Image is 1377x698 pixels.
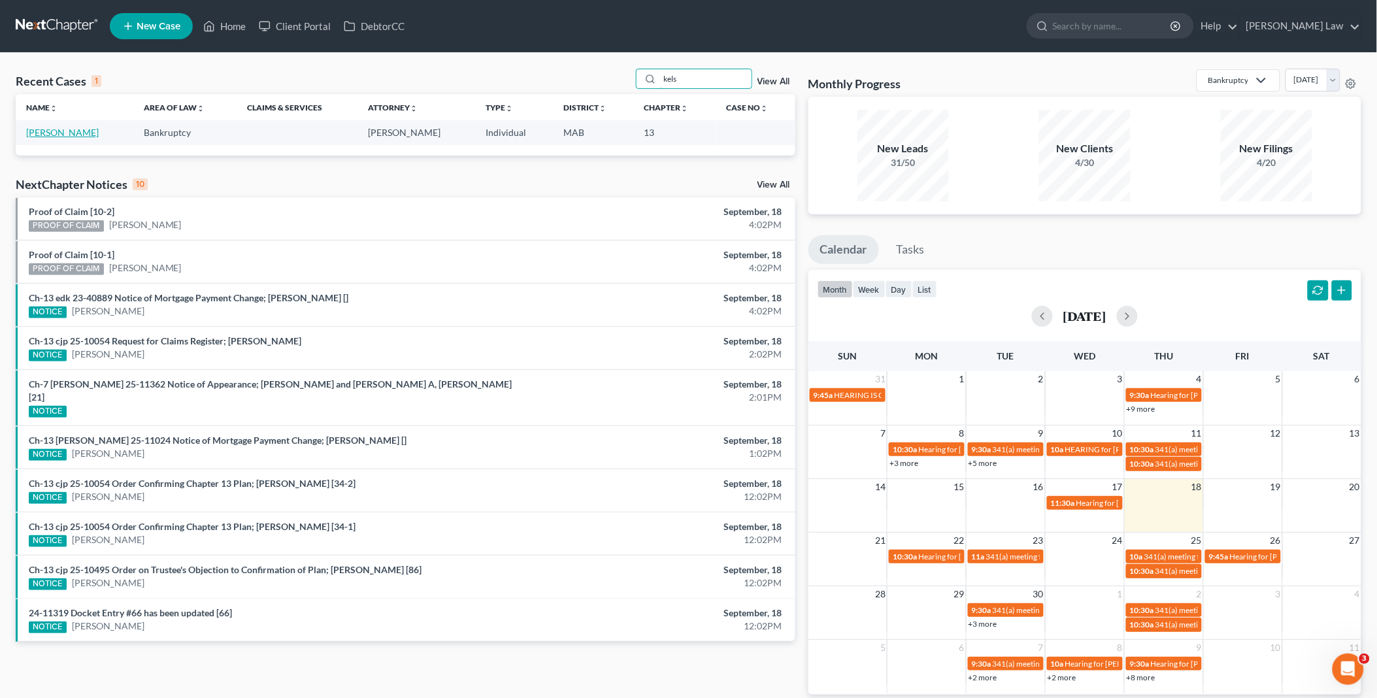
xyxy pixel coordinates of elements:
div: NOTICE [29,350,67,361]
a: +5 more [969,458,997,468]
span: 13 [1348,425,1361,441]
a: +8 more [1127,673,1155,682]
span: Hearing for [PERSON_NAME] [918,444,1020,454]
span: Hearing for [PERSON_NAME] [1151,390,1253,400]
span: 341(a) meeting for [PERSON_NAME] [993,605,1119,615]
span: 341(a) meeting for [PERSON_NAME] [993,659,1119,669]
span: Sun [838,350,857,361]
div: September, 18 [540,335,782,348]
a: Client Portal [252,14,337,38]
span: 8 [958,425,966,441]
a: Ch-13 cjp 25-10054 Order Confirming Chapter 13 Plan; [PERSON_NAME] [34-1] [29,521,356,532]
div: NOTICE [29,622,67,633]
div: New Filings [1221,141,1312,156]
a: Ch-13 edk 23-40889 Notice of Mortgage Payment Change; [PERSON_NAME] [] [29,292,348,303]
td: Individual [476,120,554,144]
div: New Leads [857,141,949,156]
div: September, 18 [540,563,782,576]
span: 6 [958,640,966,656]
span: 9 [1195,640,1203,656]
div: NextChapter Notices [16,176,148,192]
a: +2 more [969,673,997,682]
span: 341(a) meeting for [PERSON_NAME] [1155,620,1282,629]
span: 18 [1190,479,1203,495]
span: 17 [1111,479,1124,495]
a: [PERSON_NAME] [109,218,182,231]
span: Fri [1236,350,1250,361]
span: 10 [1269,640,1282,656]
span: HEARING IS CONTINUED for [PERSON_NAME] [835,390,1000,400]
span: Tue [997,350,1014,361]
span: 3 [1274,586,1282,602]
div: September, 18 [540,205,782,218]
iframe: Intercom live chat [1333,654,1364,685]
span: 9 [1037,425,1045,441]
div: NOTICE [29,307,67,318]
span: 26 [1269,533,1282,548]
span: Sat [1314,350,1330,361]
div: 12:02PM [540,576,782,590]
span: 9:30a [972,444,991,454]
i: unfold_more [410,105,418,112]
a: [PERSON_NAME] [26,127,99,138]
span: 11 [1190,425,1203,441]
i: unfold_more [599,105,606,112]
span: 9:30a [1130,659,1150,669]
div: 12:02PM [540,533,782,546]
span: 20 [1348,479,1361,495]
span: 8 [1116,640,1124,656]
div: 4:02PM [540,218,782,231]
span: 10a [1130,552,1143,561]
span: 10:30a [1130,459,1154,469]
span: 2 [1195,586,1203,602]
i: unfold_more [506,105,514,112]
span: 10:30a [1130,620,1154,629]
span: 10:30a [893,444,917,454]
div: September, 18 [540,434,782,447]
h2: [DATE] [1063,309,1106,323]
a: [PERSON_NAME] [72,348,144,361]
div: 1 [91,75,101,87]
span: 7 [1037,640,1045,656]
div: September, 18 [540,607,782,620]
div: PROOF OF CLAIM [29,263,104,275]
span: New Case [137,22,180,31]
span: Mon [916,350,938,361]
input: Search by name... [1053,14,1172,38]
a: Proof of Claim [10-2] [29,206,114,217]
i: unfold_more [197,105,205,112]
a: [PERSON_NAME] [72,576,144,590]
span: 341(a) meeting for [PERSON_NAME] [993,444,1119,454]
span: 21 [874,533,887,548]
div: Recent Cases [16,73,101,89]
span: 9:30a [1130,390,1150,400]
span: 10a [1051,444,1064,454]
span: 9:45a [814,390,833,400]
span: 22 [953,533,966,548]
a: +2 more [1048,673,1076,682]
div: PROOF OF CLAIM [29,220,104,232]
div: NOTICE [29,449,67,461]
span: 9:45a [1209,552,1229,561]
span: 341(a) meeting for [PERSON_NAME] [1155,605,1282,615]
div: September, 18 [540,291,782,305]
td: MAB [553,120,634,144]
span: 3 [1359,654,1370,664]
span: Wed [1074,350,1095,361]
span: 341(a) meeting for [PERSON_NAME] [1144,552,1270,561]
i: unfold_more [681,105,689,112]
div: Bankruptcy [1208,75,1248,86]
input: Search by name... [660,69,752,88]
span: 4 [1195,371,1203,387]
span: 28 [874,586,887,602]
button: month [818,280,853,298]
a: Ch-13 cjp 25-10495 Order on Trustee's Objection to Confirmation of Plan; [PERSON_NAME] [86] [29,564,422,575]
span: 14 [874,479,887,495]
span: 11:30a [1051,498,1075,508]
div: 2:01PM [540,391,782,404]
span: 7 [879,425,887,441]
a: Area of Lawunfold_more [144,103,205,112]
a: +3 more [969,619,997,629]
div: 4/30 [1039,156,1131,169]
span: 10 [1111,425,1124,441]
